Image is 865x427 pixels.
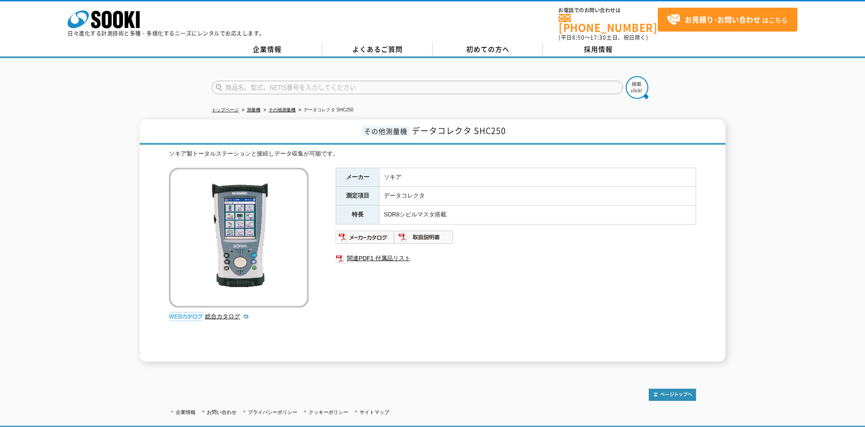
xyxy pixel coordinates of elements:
th: 特長 [336,206,379,225]
img: webカタログ [169,312,203,321]
img: btn_search.png [626,76,648,99]
a: お問い合わせ [207,409,237,415]
strong: お見積り･お問い合わせ [685,14,760,25]
a: 測量機 [247,107,260,112]
a: プライバシーポリシー [248,409,297,415]
span: その他測量機 [362,126,410,136]
a: その他測量機 [269,107,296,112]
div: ソキア製トータルステーションと接続しデータ収集が可能です。 [169,149,696,159]
a: 関連PDF1 付属品リスト [336,253,696,264]
a: よくあるご質問 [322,43,432,56]
th: メーカー [336,168,379,187]
a: 総合カタログ [205,313,249,320]
li: データコレクタ SHC250 [297,106,354,115]
td: SDR8シビルマスタ搭載 [379,206,696,225]
a: お見積り･お問い合わせはこちら [658,8,797,32]
input: 商品名、型式、NETIS番号を入力してください [212,81,623,94]
a: 企業情報 [176,409,196,415]
a: サイトマップ [360,409,389,415]
span: はこちら [667,13,788,27]
img: 取扱説明書 [395,230,454,244]
img: メーカーカタログ [336,230,395,244]
span: 17:30 [590,33,606,41]
span: データコレクタ SHC250 [412,124,506,137]
span: (平日 ～ 土日、祝日除く) [559,33,648,41]
a: クッキーポリシー [309,409,348,415]
a: 採用情報 [543,43,653,56]
td: データコレクタ [379,187,696,206]
a: 取扱説明書 [395,236,454,243]
a: メーカーカタログ [336,236,395,243]
th: 測定項目 [336,187,379,206]
a: トップページ [212,107,239,112]
td: ソキア [379,168,696,187]
a: 初めての方へ [432,43,543,56]
p: 日々進化する計測技術と多種・多様化するニーズにレンタルでお応えします。 [68,31,265,36]
a: [PHONE_NUMBER] [559,14,658,32]
a: 企業情報 [212,43,322,56]
span: お電話でのお問い合わせは [559,8,658,13]
img: トップページへ [649,389,696,401]
span: 初めての方へ [466,44,510,54]
img: データコレクタ SHC250 [169,168,309,308]
span: 8:50 [572,33,585,41]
